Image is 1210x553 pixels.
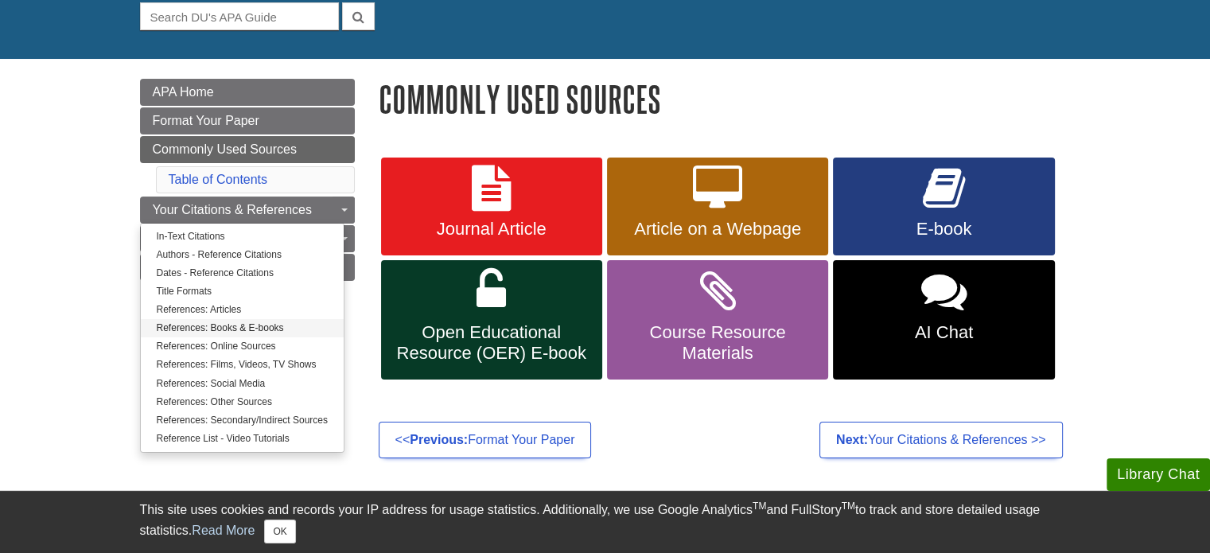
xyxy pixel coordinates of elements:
[845,219,1042,240] span: E-book
[619,322,816,364] span: Course Resource Materials
[393,322,590,364] span: Open Educational Resource (OER) E-book
[1107,458,1210,491] button: Library Chat
[140,79,355,106] a: APA Home
[141,411,344,430] a: References: Secondary/Indirect Sources
[140,2,339,30] input: Search DU's APA Guide
[141,264,344,282] a: Dates - Reference Citations
[393,219,590,240] span: Journal Article
[169,173,268,186] a: Table of Contents
[833,260,1054,380] a: AI Chat
[381,158,602,256] a: Journal Article
[141,430,344,448] a: Reference List - Video Tutorials
[836,433,868,446] strong: Next:
[379,422,592,458] a: <<Previous:Format Your Paper
[379,79,1071,119] h1: Commonly Used Sources
[833,158,1054,256] a: E-book
[607,260,828,380] a: Course Resource Materials
[141,282,344,301] a: Title Formats
[141,393,344,411] a: References: Other Sources
[619,219,816,240] span: Article on a Webpage
[141,228,344,246] a: In-Text Citations
[141,246,344,264] a: Authors - Reference Citations
[153,142,297,156] span: Commonly Used Sources
[141,375,344,393] a: References: Social Media
[153,203,312,216] span: Your Citations & References
[141,301,344,319] a: References: Articles
[264,520,295,543] button: Close
[410,433,468,446] strong: Previous:
[153,114,259,127] span: Format Your Paper
[140,197,355,224] a: Your Citations & References
[153,85,214,99] span: APA Home
[607,158,828,256] a: Article on a Webpage
[819,422,1063,458] a: Next:Your Citations & References >>
[192,524,255,537] a: Read More
[845,322,1042,343] span: AI Chat
[140,500,1071,543] div: This site uses cookies and records your IP address for usage statistics. Additionally, we use Goo...
[381,260,602,380] a: Open Educational Resource (OER) E-book
[141,319,344,337] a: References: Books & E-books
[140,79,355,281] div: Guide Page Menu
[140,136,355,163] a: Commonly Used Sources
[140,107,355,134] a: Format Your Paper
[141,337,344,356] a: References: Online Sources
[141,356,344,374] a: References: Films, Videos, TV Shows
[753,500,766,512] sup: TM
[842,500,855,512] sup: TM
